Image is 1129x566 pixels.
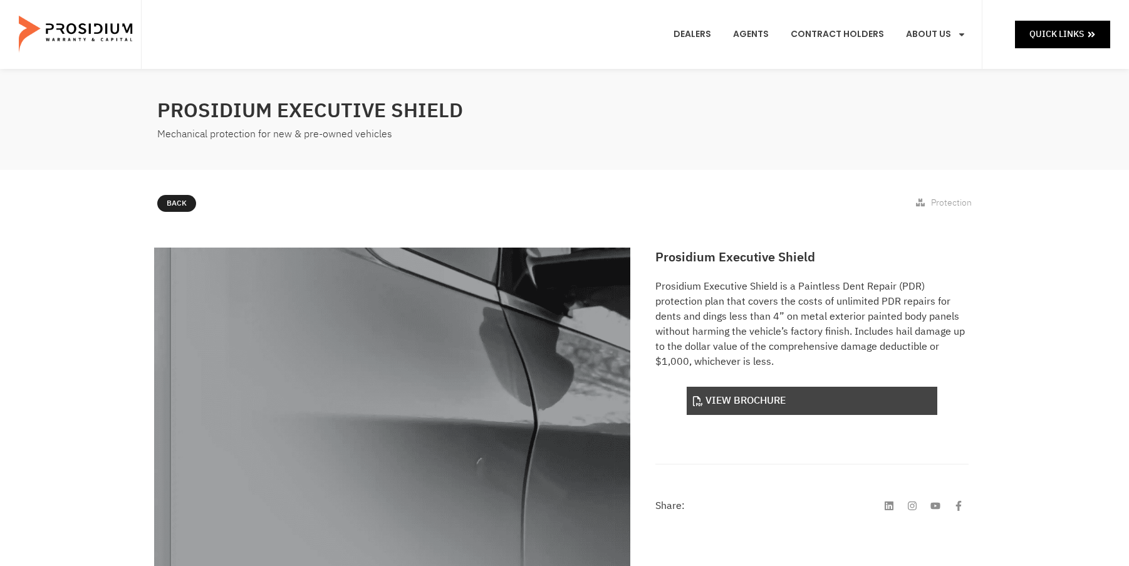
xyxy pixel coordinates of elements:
a: Agents [724,11,778,58]
a: Contract Holders [781,11,893,58]
a: View Brochure [687,387,937,415]
a: Back [157,195,196,212]
a: About Us [897,11,976,58]
div: Mechanical protection for new & pre-owned vehicles [157,125,558,144]
h2: Prosidium Executive Shield [655,248,969,266]
nav: Menu [664,11,976,58]
h2: Prosidium Executive Shield [157,95,558,125]
a: Quick Links [1015,21,1110,48]
p: Prosidium Executive Shield is a Paintless Dent Repair (PDR) protection plan that covers the costs... [655,279,969,369]
h4: Share: [655,501,685,511]
span: Back [167,197,187,211]
span: Protection [931,196,972,209]
span: Quick Links [1029,26,1084,42]
a: Dealers [664,11,721,58]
